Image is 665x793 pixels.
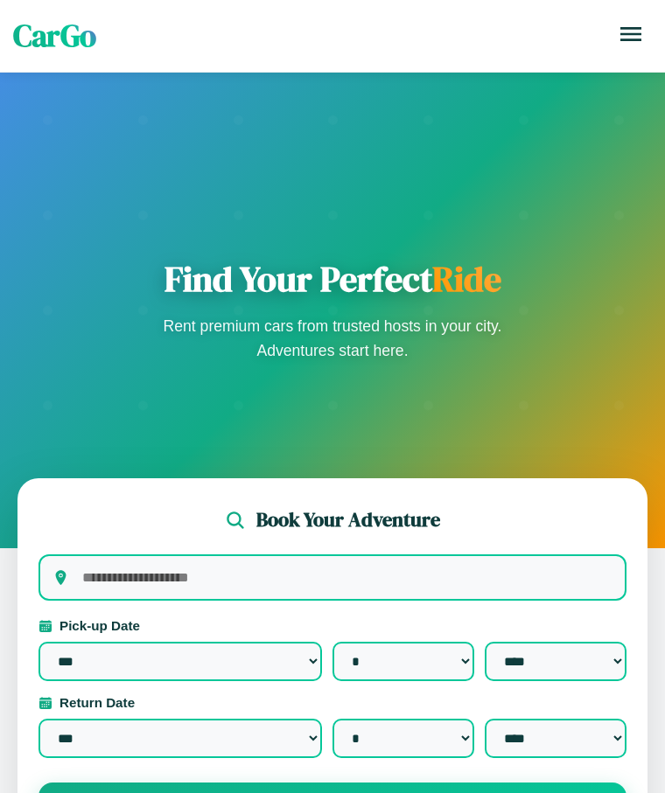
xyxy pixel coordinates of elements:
p: Rent premium cars from trusted hosts in your city. Adventures start here. [157,314,507,363]
h1: Find Your Perfect [157,258,507,300]
label: Pick-up Date [38,618,626,633]
span: Ride [432,255,501,303]
label: Return Date [38,695,626,710]
span: CarGo [13,15,96,57]
h2: Book Your Adventure [256,506,440,533]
